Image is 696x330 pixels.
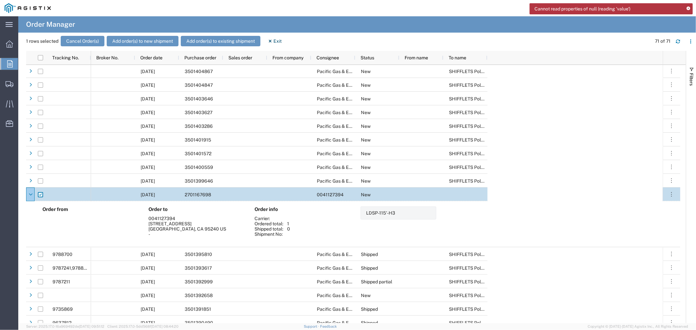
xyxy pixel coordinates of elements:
span: 02/24/2025 [141,252,155,257]
span: New [361,293,371,298]
span: SHIFFLETS Pole Yard [449,137,494,142]
span: 01/30/2025 [141,279,155,284]
button: Add order(s) to existing shipment [181,36,260,46]
button: Add order(s) to new shipment [107,36,178,46]
span: Pacific Gas & Electric Company [317,265,383,271]
span: Pacific Gas & Electric Company [317,110,383,115]
h4: Order Manager [26,16,75,33]
span: 3501399646 [185,178,213,184]
span: Order date [140,55,162,60]
span: SHIFFLETS Pole Yard [449,82,494,88]
span: New [361,192,371,197]
span: 3501395810 [185,252,212,257]
span: 9735869 [53,307,73,312]
span: 05/07/2025 [141,69,155,74]
span: Pacific Gas & Electric Company [317,137,383,142]
span: Purchase order [184,55,216,60]
span: 3501390490 [185,320,213,325]
span: 3501401572 [185,151,211,156]
span: SHIFFLETS Pole Yard [449,124,494,129]
span: Copyright © [DATE]-[DATE] Agistix Inc., All Rights Reserved [588,324,688,329]
span: [DATE] 08:44:20 [151,324,178,328]
span: New [361,137,371,142]
span: 3501401915 [185,137,211,142]
span: Pacific Gas & Electric Company [317,178,383,184]
span: Shipped [361,252,378,257]
span: Pacific Gas & Electric Company [317,124,383,129]
span: 2701167698 [185,192,211,197]
span: 03/20/2025 [141,192,155,197]
span: Server: 2025.17.0-16a969492de [26,324,104,328]
span: 9787211 [53,279,70,284]
span: SHIFFLETS Pole Yard [449,151,494,156]
span: To name [449,55,466,60]
span: Pacific Gas & Electric Company [317,165,383,170]
span: 04/02/2025 [141,165,155,170]
span: SHIFFLETS Pole Yard [449,252,494,257]
span: 3501392658 [185,293,213,298]
span: Status [361,55,374,60]
span: [DATE] 09:51:12 [79,324,104,328]
span: 3501404847 [185,82,213,88]
span: 3501403646 [185,96,213,101]
span: 3501404867 [185,69,213,74]
span: Filters [689,73,694,86]
span: 3501392999 [185,279,213,284]
span: 3501391851 [185,307,211,312]
span: 9637812 [53,320,71,325]
span: SHIFFLETS Pole Yard [449,320,494,325]
span: Broker No. [96,55,118,60]
span: 9788700 [53,252,72,257]
span: SHIFFLETS Pole Yard [449,293,494,298]
span: 1 rows selected [26,38,58,45]
span: 3501403627 [185,110,212,115]
span: 01/07/2025 [141,320,155,325]
h4: Order info [255,206,354,212]
span: 02/04/2025 [141,265,155,271]
span: 04/25/2025 [141,124,155,129]
span: From name [405,55,428,60]
div: Carrier: [255,216,287,221]
span: Pacific Gas & Electric Company [317,151,383,156]
span: Consignee [317,55,339,60]
div: [STREET_ADDRESS] [148,221,248,226]
span: 04/15/2025 [141,137,155,142]
span: 9787241,9788702 [53,265,92,271]
span: New [361,96,371,101]
div: 71 of 71 [655,38,671,45]
div: 1 [287,221,289,226]
button: Cancel Order(s) [61,36,104,46]
span: SHIFFLETS Pole Yard [449,96,494,101]
span: Tracking No. [52,55,79,60]
span: Cannot read properties of null (reading 'value') [534,6,630,12]
span: SHIFFLETS Pole Yard [449,178,494,184]
span: 01/27/2025 [141,293,155,298]
span: New [361,82,371,88]
span: Shipped [361,320,378,325]
span: Pacific Gas & Electric Company [317,96,383,101]
span: Pacific Gas & Electric Company [317,279,383,284]
span: Pacific Gas & Electric Company [317,252,383,257]
span: Pacific Gas & Electric Company [317,307,383,312]
span: 01/21/2025 [141,307,155,312]
span: 3501393617 [185,265,212,271]
span: New [361,110,371,115]
span: Pacific Gas & Electric Company [317,82,383,88]
span: Shipped [361,265,378,271]
span: New [361,124,371,129]
div: Ordered total: [255,221,287,226]
a: Support [304,324,320,328]
span: 3501403286 [185,124,213,129]
span: Client: 2025.17.0-5dd568f [107,324,178,328]
div: LDSP-115'-H3 [366,210,395,216]
span: Shipped partial [361,279,392,284]
div: - [148,232,248,237]
span: 04/28/2025 [141,110,155,115]
span: Shipped [361,307,378,312]
a: Feedback [320,324,337,328]
div: [GEOGRAPHIC_DATA], CA 95240 US [148,226,248,232]
span: Pacific Gas & Electric Company [317,320,383,325]
span: New [361,165,371,170]
span: SHIFFLETS Pole Yard [449,307,494,312]
span: SHIFFLETS Pole Yard [449,69,494,74]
